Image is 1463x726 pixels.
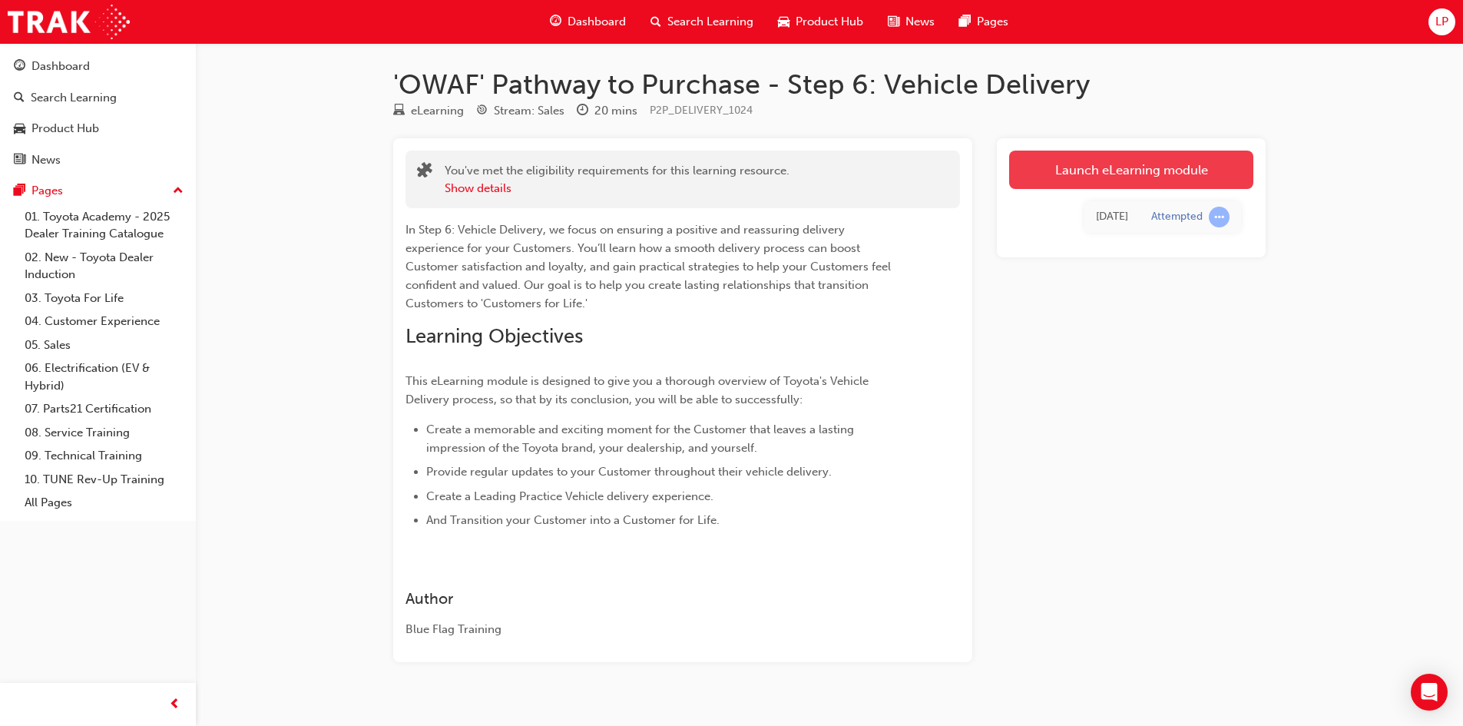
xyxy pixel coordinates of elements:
span: Dashboard [568,13,626,31]
span: prev-icon [169,695,180,714]
a: 05. Sales [18,333,190,357]
span: News [905,13,935,31]
span: Create a Leading Practice Vehicle delivery experience. [426,489,713,503]
a: 09. Technical Training [18,444,190,468]
a: 03. Toyota For Life [18,287,190,310]
button: Pages [6,177,190,205]
div: Search Learning [31,89,117,107]
div: You've met the eligibility requirements for this learning resource. [445,162,789,197]
a: search-iconSearch Learning [638,6,766,38]
div: News [31,151,61,169]
span: target-icon [476,104,488,118]
span: clock-icon [577,104,588,118]
a: 06. Electrification (EV & Hybrid) [18,356,190,397]
a: guage-iconDashboard [538,6,638,38]
a: 02. New - Toyota Dealer Induction [18,246,190,287]
a: news-iconNews [875,6,947,38]
a: 07. Parts21 Certification [18,397,190,421]
button: LP [1428,8,1455,35]
a: Dashboard [6,52,190,81]
span: pages-icon [14,184,25,198]
a: All Pages [18,491,190,515]
span: In Step 6: Vehicle Delivery, we focus on ensuring a positive and reassuring delivery experience f... [405,223,894,310]
span: Provide regular updates to your Customer throughout their vehicle delivery. [426,465,832,479]
a: 04. Customer Experience [18,310,190,333]
span: guage-icon [550,12,561,31]
div: Sat Aug 23 2025 14:59:30 GMT+1000 (Australian Eastern Standard Time) [1096,208,1128,226]
div: Type [393,101,464,121]
div: Attempted [1151,210,1203,224]
span: This eLearning module is designed to give you a thorough overview of Toyota's Vehicle Delivery pr... [405,374,872,406]
span: Learning resource code [650,104,753,117]
a: 08. Service Training [18,421,190,445]
div: Open Intercom Messenger [1411,674,1448,711]
button: DashboardSearch LearningProduct HubNews [6,49,190,177]
div: Dashboard [31,58,90,75]
a: News [6,146,190,174]
a: Launch eLearning module [1009,151,1253,189]
div: eLearning [411,102,464,120]
span: puzzle-icon [417,164,432,181]
span: search-icon [650,12,661,31]
span: car-icon [778,12,789,31]
span: And Transition your Customer into a Customer for Life. [426,513,720,527]
div: Product Hub [31,120,99,138]
h3: Author [405,590,905,608]
a: 10. TUNE Rev-Up Training [18,468,190,492]
span: Pages [977,13,1008,31]
a: pages-iconPages [947,6,1021,38]
img: Trak [8,5,130,39]
a: car-iconProduct Hub [766,6,875,38]
span: Product Hub [796,13,863,31]
span: news-icon [888,12,899,31]
span: learningResourceType_ELEARNING-icon [393,104,405,118]
div: Blue Flag Training [405,621,905,638]
div: Stream: Sales [494,102,564,120]
span: guage-icon [14,60,25,74]
span: learningRecordVerb_ATTEMPT-icon [1209,207,1230,227]
span: LP [1435,13,1448,31]
div: 20 mins [594,102,637,120]
span: Create a memorable and exciting moment for the Customer that leaves a lasting impression of the T... [426,423,857,455]
span: news-icon [14,154,25,167]
span: pages-icon [959,12,971,31]
h1: 'OWAF' Pathway to Purchase - Step 6: Vehicle Delivery [393,68,1266,101]
a: Search Learning [6,84,190,112]
span: up-icon [173,181,184,201]
a: Product Hub [6,114,190,143]
span: Search Learning [667,13,753,31]
a: 01. Toyota Academy - 2025 Dealer Training Catalogue [18,205,190,246]
div: Duration [577,101,637,121]
span: search-icon [14,91,25,105]
div: Stream [476,101,564,121]
button: Show details [445,180,511,197]
span: Learning Objectives [405,324,583,348]
span: car-icon [14,122,25,136]
div: Pages [31,182,63,200]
